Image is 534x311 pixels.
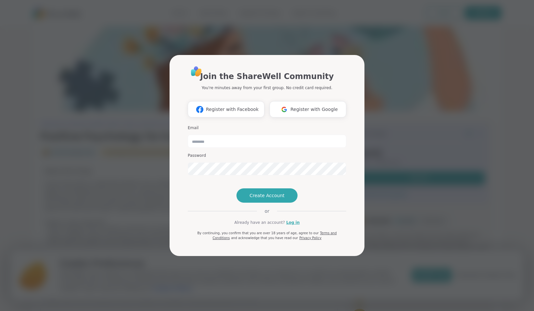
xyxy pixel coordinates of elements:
[197,231,319,235] span: By continuing, you confirm that you are over 18 years of age, agree to our
[257,208,277,214] span: or
[189,64,204,79] img: ShareWell Logo
[200,71,334,82] h1: Join the ShareWell Community
[270,101,346,117] button: Register with Google
[188,101,264,117] button: Register with Facebook
[236,188,298,203] button: Create Account
[194,103,206,115] img: ShareWell Logomark
[249,192,285,199] span: Create Account
[188,125,346,131] h3: Email
[286,220,299,225] a: Log in
[231,236,298,240] span: and acknowledge that you have read our
[202,85,332,91] p: You're minutes away from your first group. No credit card required.
[212,231,337,240] a: Terms and Conditions
[299,236,321,240] a: Privacy Policy
[188,153,346,158] h3: Password
[206,106,259,113] span: Register with Facebook
[290,106,338,113] span: Register with Google
[234,220,285,225] span: Already have an account?
[278,103,290,115] img: ShareWell Logomark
